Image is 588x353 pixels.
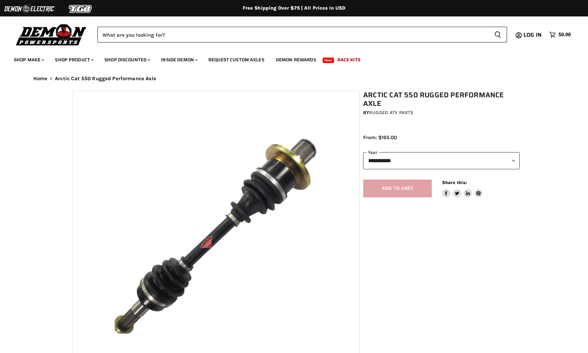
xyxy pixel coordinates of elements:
[271,53,321,67] a: Demon Rewards
[33,76,48,82] a: Home
[97,27,489,42] input: Search
[442,180,483,198] aside: Share this:
[99,53,154,67] a: Shop Discounted
[55,76,156,82] span: Arctic Cat 550 Rugged Performance Axle
[363,134,397,141] span: From: $165.00
[546,30,574,40] a: $0.00
[203,53,269,67] a: Request Custom Axles
[520,32,546,38] a: Log in
[363,91,520,108] h1: Arctic Cat 550 Rugged Performance Axle
[489,27,507,42] button: Search
[363,109,520,117] div: by
[55,2,106,15] img: TGB Logo 2
[3,2,55,15] img: Demon Electric Logo 2
[156,53,202,67] a: Inside Demon
[9,53,48,67] a: Shop Make
[363,152,520,169] select: year
[442,180,467,185] span: Share this:
[97,27,507,42] form: Product
[14,22,89,47] img: Demon Powersports
[323,58,334,63] span: New!
[558,32,571,38] span: $0.00
[523,31,542,39] span: Log in
[332,53,366,67] a: Race Kits
[20,76,569,82] nav: Breadcrumbs
[20,5,569,11] div: Free Shipping Over $75 | All Prices In USD
[50,53,98,67] a: Shop Product
[9,50,569,67] ul: Main menu
[369,110,413,115] a: Rugged ATV Parts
